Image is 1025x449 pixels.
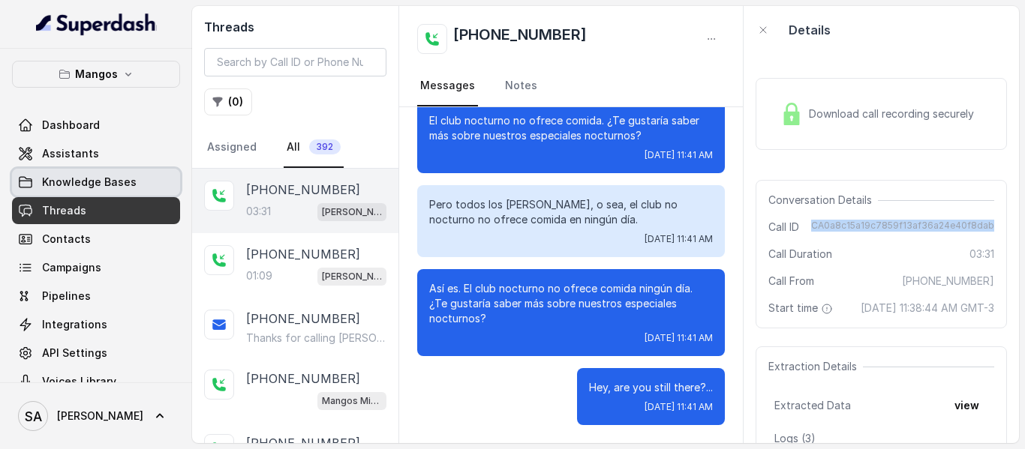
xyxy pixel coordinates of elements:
[12,140,180,167] a: Assistants
[12,226,180,253] a: Contacts
[12,61,180,88] button: Mangos
[42,175,137,190] span: Knowledge Bases
[429,197,713,227] p: Pero todos los [PERSON_NAME], o sea, el club no nocturno no ofrece comida en ningún día.
[322,205,382,220] p: [PERSON_NAME]
[589,380,713,395] p: Hey, are you still there?...
[12,311,180,338] a: Integrations
[12,169,180,196] a: Knowledge Bases
[945,392,988,419] button: view
[12,395,180,437] a: [PERSON_NAME]
[780,103,803,125] img: Lock Icon
[322,394,382,409] p: Mangos Miami
[861,301,994,316] span: [DATE] 11:38:44 AM GMT-3
[246,245,360,263] p: [PHONE_NUMBER]
[12,197,180,224] a: Threads
[42,289,91,304] span: Pipelines
[645,233,713,245] span: [DATE] 11:41 AM
[768,301,836,316] span: Start time
[12,112,180,139] a: Dashboard
[204,88,252,115] button: (0)
[204,127,386,168] nav: Tabs
[12,368,180,395] a: Voices Library
[246,268,272,283] p: 01:09
[768,193,878,208] span: Conversation Details
[645,149,713,161] span: [DATE] 11:41 AM
[417,66,478,106] a: Messages
[309,139,341,154] span: 392
[322,269,382,284] p: [PERSON_NAME]
[811,220,994,235] span: CA0a8c15a19c7859f13af36a24e40f8dab
[12,283,180,310] a: Pipelines
[902,274,994,289] span: [PHONE_NUMBER]
[42,146,99,161] span: Assistants
[789,21,831,39] p: Details
[246,310,360,328] p: [PHONE_NUMBER]
[645,401,713,413] span: [DATE] 11:41 AM
[969,247,994,262] span: 03:31
[417,66,725,106] nav: Tabs
[42,118,100,133] span: Dashboard
[42,374,116,389] span: Voices Library
[42,260,101,275] span: Campaigns
[25,409,42,424] text: SA
[204,127,260,168] a: Assigned
[502,66,540,106] a: Notes
[42,232,91,247] span: Contacts
[75,65,118,83] p: Mangos
[768,220,799,235] span: Call ID
[453,24,587,54] h2: [PHONE_NUMBER]
[809,106,980,121] span: Download call recording securely
[42,346,107,361] span: API Settings
[284,127,344,168] a: All392
[768,359,863,374] span: Extraction Details
[12,254,180,281] a: Campaigns
[36,12,157,36] img: light.svg
[768,274,814,289] span: Call From
[12,340,180,367] a: API Settings
[429,281,713,326] p: Así es. El club nocturno no ofrece comida ningún día. ¿Te gustaría saber más sobre nuestros espec...
[645,332,713,344] span: [DATE] 11:41 AM
[246,204,271,219] p: 03:31
[774,398,851,413] span: Extracted Data
[42,203,86,218] span: Threads
[204,18,386,36] h2: Threads
[246,181,360,199] p: [PHONE_NUMBER]
[774,431,988,446] p: Logs ( 3 )
[768,247,832,262] span: Call Duration
[429,113,713,143] p: El club nocturno no ofrece comida. ¿Te gustaría saber más sobre nuestros especiales nocturnos?
[246,370,360,388] p: [PHONE_NUMBER]
[246,331,390,346] p: Thanks for calling [PERSON_NAME]’s Orlando! Want to know more about [PERSON_NAME]’s Dining Experi...
[204,48,386,76] input: Search by Call ID or Phone Number
[42,317,107,332] span: Integrations
[57,409,143,424] span: [PERSON_NAME]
